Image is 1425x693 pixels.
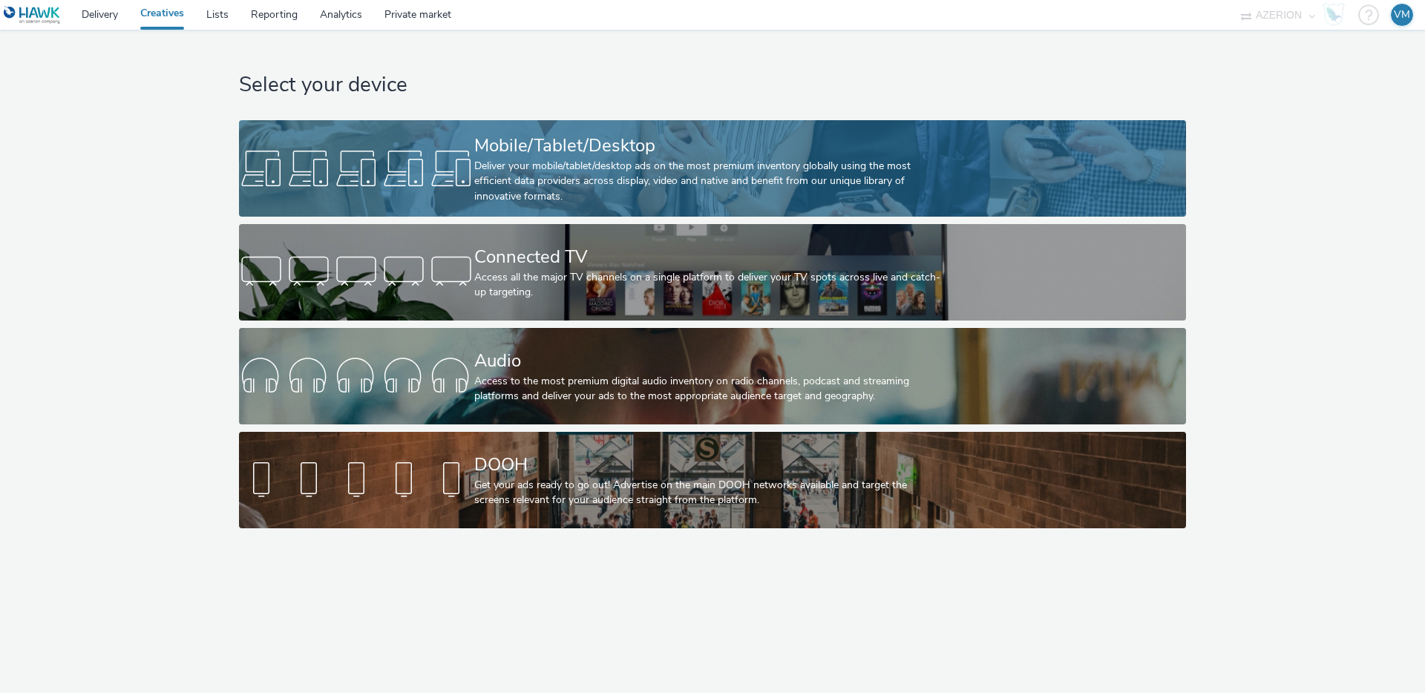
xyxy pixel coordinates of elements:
h1: Select your device [239,71,1185,99]
a: Connected TVAccess all the major TV channels on a single platform to deliver your TV spots across... [239,224,1185,321]
a: Mobile/Tablet/DesktopDeliver your mobile/tablet/desktop ads on the most premium inventory globall... [239,120,1185,217]
div: Mobile/Tablet/Desktop [474,133,945,159]
div: DOOH [474,452,945,478]
div: Access all the major TV channels on a single platform to deliver your TV spots across live and ca... [474,270,945,300]
a: Hawk Academy [1323,3,1351,27]
img: undefined Logo [4,6,61,24]
div: Connected TV [474,244,945,270]
div: Audio [474,348,945,374]
div: Get your ads ready to go out! Advertise on the main DOOH networks available and target the screen... [474,478,945,508]
img: Hawk Academy [1323,3,1345,27]
a: DOOHGet your ads ready to go out! Advertise on the main DOOH networks available and target the sc... [239,432,1185,528]
a: AudioAccess to the most premium digital audio inventory on radio channels, podcast and streaming ... [239,328,1185,424]
div: VM [1394,4,1410,26]
div: Access to the most premium digital audio inventory on radio channels, podcast and streaming platf... [474,374,945,404]
div: Deliver your mobile/tablet/desktop ads on the most premium inventory globally using the most effi... [474,159,945,204]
